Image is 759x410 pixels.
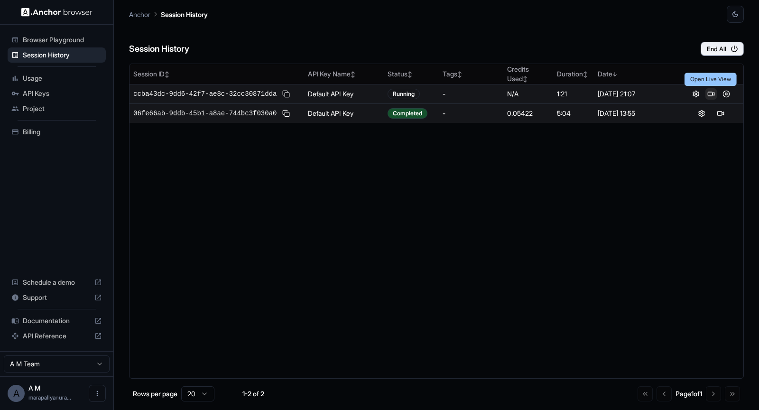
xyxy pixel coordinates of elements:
div: Open Live View [685,73,737,86]
span: ccba43dc-9dd6-42f7-ae8c-32cc30871dda [133,89,277,99]
span: Usage [23,74,102,83]
div: API Key Name [308,69,380,79]
nav: breadcrumb [129,9,208,19]
p: Session History [161,9,208,19]
span: Documentation [23,316,91,326]
div: Credits Used [507,65,549,84]
div: API Keys [8,86,106,101]
p: Rows per page [133,389,177,399]
div: Date [598,69,675,79]
span: ↕ [457,71,462,78]
img: Anchor Logo [21,8,93,17]
div: 1:21 [557,89,590,99]
span: ↕ [583,71,588,78]
div: Running [388,89,420,99]
span: ↓ [612,71,617,78]
span: Billing [23,127,102,137]
span: API Keys [23,89,102,98]
div: Billing [8,124,106,140]
div: 1-2 of 2 [230,389,277,399]
div: [DATE] 21:07 [598,89,675,99]
button: End All [701,42,744,56]
div: - [443,89,500,99]
div: Project [8,101,106,116]
div: Usage [8,71,106,86]
div: API Reference [8,328,106,344]
div: Support [8,290,106,305]
h6: Session History [129,42,189,56]
span: ↕ [165,71,169,78]
div: Documentation [8,313,106,328]
div: Schedule a demo [8,275,106,290]
td: Default API Key [304,104,384,123]
span: A M [28,384,40,392]
div: [DATE] 13:55 [598,109,675,118]
span: marapallyanuraag@gmail.com [28,394,71,401]
span: API Reference [23,331,91,341]
td: Default API Key [304,84,384,104]
div: 5:04 [557,109,590,118]
button: Open menu [89,385,106,402]
div: Duration [557,69,590,79]
div: Session ID [133,69,300,79]
span: ↕ [351,71,355,78]
div: Session History [8,47,106,63]
div: Tags [443,69,500,79]
div: 0.05422 [507,109,549,118]
div: Status [388,69,435,79]
span: Project [23,104,102,113]
span: ↕ [407,71,412,78]
div: A [8,385,25,402]
span: Session History [23,50,102,60]
div: - [443,109,500,118]
div: Page 1 of 1 [676,389,702,399]
span: Support [23,293,91,302]
span: Browser Playground [23,35,102,45]
div: Completed [388,108,427,119]
div: Browser Playground [8,32,106,47]
p: Anchor [129,9,150,19]
div: N/A [507,89,549,99]
span: ↕ [523,75,528,83]
span: 06fe66ab-9ddb-45b1-a8ae-744bc3f030a0 [133,109,277,118]
span: Schedule a demo [23,278,91,287]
